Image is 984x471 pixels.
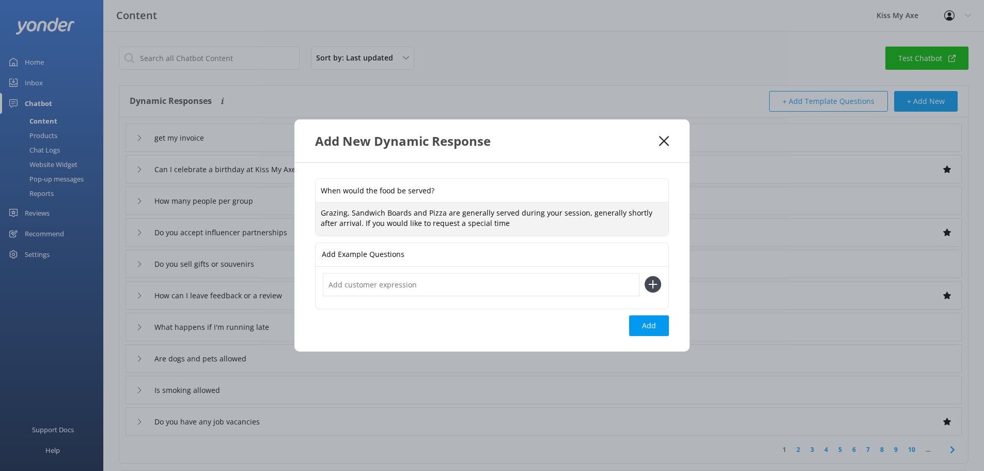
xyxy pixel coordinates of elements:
[659,136,669,146] button: Close
[629,315,669,336] button: Add
[315,132,659,149] div: Add New Dynamic Response
[316,203,668,235] textarea: Grazing, Sandwich Boards and Pizza are generally served during your session, generally shortly af...
[316,179,668,202] input: Type a new question...
[323,273,639,296] input: Add customer expression
[322,243,404,266] p: Add Example Questions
